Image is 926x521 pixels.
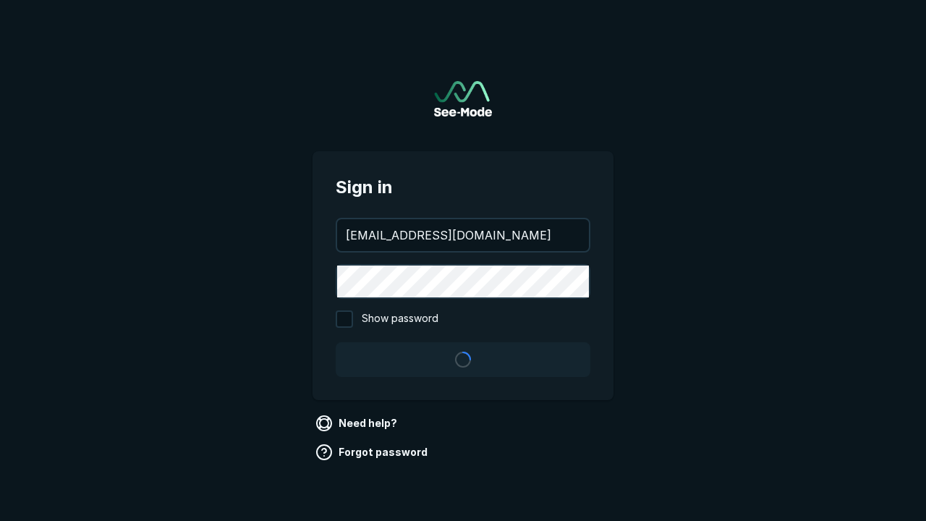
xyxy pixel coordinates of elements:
a: Go to sign in [434,81,492,117]
input: your@email.com [337,219,589,251]
span: Show password [362,310,438,328]
img: See-Mode Logo [434,81,492,117]
a: Forgot password [313,441,433,464]
span: Sign in [336,174,590,200]
a: Need help? [313,412,403,435]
